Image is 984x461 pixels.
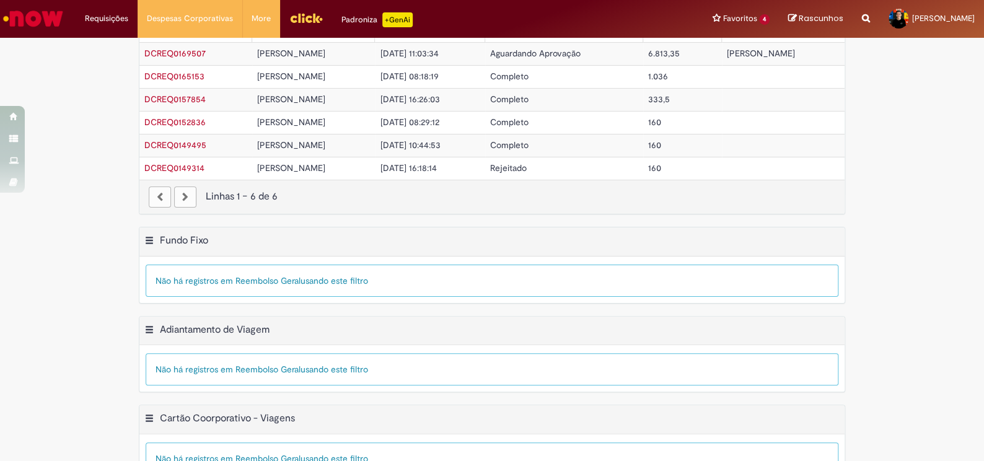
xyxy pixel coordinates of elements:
span: usando este filtro [301,364,368,375]
span: DCREQ0157854 [144,94,206,105]
span: [DATE] 10:44:53 [380,139,440,151]
div: Não há registros em Reembolso Geral [146,353,838,385]
a: Rascunhos [788,13,843,25]
h2: Cartão Coorporativo - Viagens [160,413,295,425]
span: [DATE] 11:03:34 [380,48,438,59]
span: [PERSON_NAME] [257,94,325,105]
div: Padroniza [341,12,413,27]
p: +GenAi [382,12,413,27]
span: [DATE] 16:26:03 [380,94,439,105]
img: ServiceNow [1,6,65,31]
span: DCREQ0149495 [144,139,206,151]
h2: Fundo Fixo [160,234,208,247]
h2: Adiantamento de Viagem [160,323,270,336]
a: Abrir Registro: DCREQ0152836 [144,116,206,128]
span: Rejeitado [490,162,527,173]
span: Requisições [85,12,128,25]
a: Abrir Registro: DCREQ0169507 [144,48,206,59]
img: click_logo_yellow_360x200.png [289,9,323,27]
span: 160 [648,116,661,128]
span: DCREQ0149314 [144,162,204,173]
button: Adiantamento de Viagem Menu de contexto [144,323,154,340]
span: DCREQ0165153 [144,71,204,82]
a: Abrir Registro: DCREQ0149314 [144,162,204,173]
span: 1.036 [648,71,668,82]
span: More [252,12,271,25]
span: [PERSON_NAME] [257,116,325,128]
span: 160 [648,162,661,173]
span: Completo [490,116,529,128]
span: DCREQ0152836 [144,116,206,128]
span: [PERSON_NAME] [257,71,325,82]
span: Aguardando Aprovação [490,48,581,59]
span: 4 [759,14,770,25]
nav: paginação [139,180,845,214]
button: Cartão Coorporativo - Viagens Menu de contexto [144,412,154,428]
span: 6.813,35 [648,48,680,59]
span: Completo [490,71,529,82]
span: Rascunhos [799,12,843,24]
a: Abrir Registro: DCREQ0157854 [144,94,206,105]
span: 333,5 [648,94,670,105]
a: Abrir Registro: DCREQ0149495 [144,139,206,151]
span: usando este filtro [301,275,368,286]
span: Favoritos [723,12,757,25]
span: [DATE] 08:29:12 [380,116,439,128]
div: Linhas 1 − 6 de 6 [149,190,835,204]
span: [DATE] 16:18:14 [380,162,436,173]
span: 160 [648,139,661,151]
span: [DATE] 08:18:19 [380,71,438,82]
span: [PERSON_NAME] [912,13,975,24]
span: [PERSON_NAME] [727,48,795,59]
span: DCREQ0169507 [144,48,206,59]
button: Fundo Fixo Menu de contexto [144,234,154,250]
span: [PERSON_NAME] [257,139,325,151]
div: Não há registros em Reembolso Geral [146,265,838,297]
span: Despesas Corporativas [147,12,233,25]
span: [PERSON_NAME] [257,48,325,59]
span: [PERSON_NAME] [257,162,325,173]
span: Completo [490,139,529,151]
span: Completo [490,94,529,105]
a: Abrir Registro: DCREQ0165153 [144,71,204,82]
